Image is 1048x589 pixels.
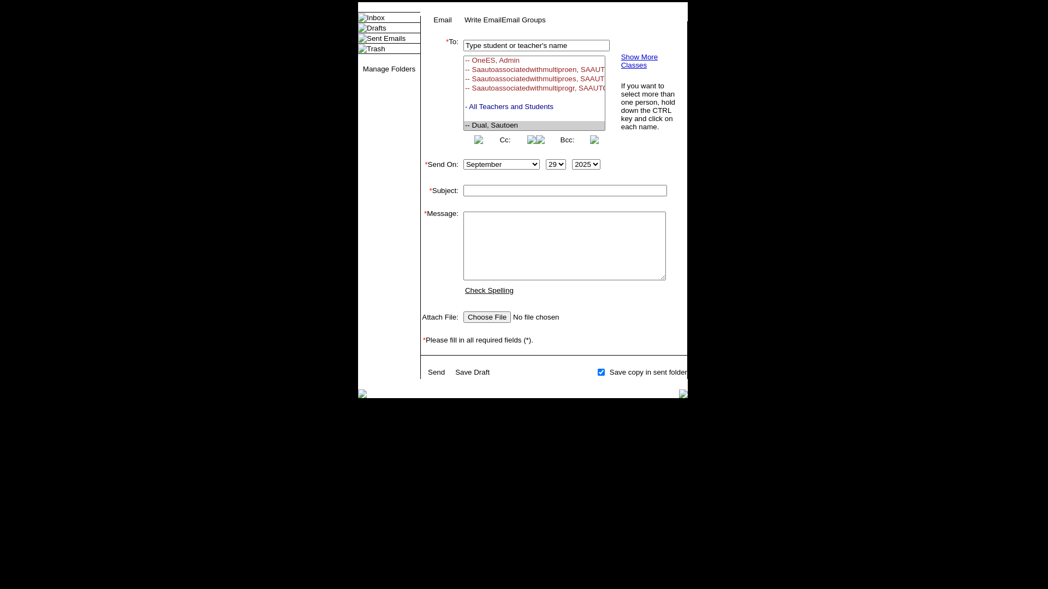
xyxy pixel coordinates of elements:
[358,23,367,32] img: folder_icon.gif
[464,75,605,84] option: -- Saautoassociatedwithmultiproes, SAAUTOASSOCIATEDWITHMULTIPROGRAMES
[421,365,422,366] img: spacer.gif
[428,368,445,376] a: Send
[458,164,459,165] img: spacer.gif
[561,136,575,144] a: Bcc:
[421,344,432,355] img: spacer.gif
[421,38,458,146] td: To:
[358,44,367,53] img: folder_icon.gif
[421,325,432,336] img: spacer.gif
[474,135,483,144] img: button_left.png
[433,16,451,24] a: Email
[590,135,599,144] img: button_right.png
[421,336,687,344] td: Please fill in all required fields (*).
[527,135,536,144] img: button_right.png
[455,368,490,376] a: Save Draft
[621,81,678,131] td: If you want to select more than one person, hold down the CTRL key and click on each name.
[363,65,415,73] a: Manage Folders
[420,379,688,380] img: black_spacer.gif
[358,13,367,22] img: folder_icon.gif
[421,157,458,172] td: Send On:
[465,286,514,294] a: Check Spelling
[536,135,545,144] img: button_left.png
[421,298,432,309] img: spacer.gif
[499,136,510,144] a: Cc:
[502,16,546,24] a: Email Groups
[464,84,605,93] option: -- Saautoassociatedwithmultiprogr, SAAUTOASSOCIATEDWITHMULTIPROGRAMCLA
[464,103,605,112] option: - All Teachers and Students
[421,199,432,209] img: spacer.gif
[465,16,502,24] a: Write Email
[358,389,367,398] img: table_footer_left.gif
[421,371,423,373] img: spacer.gif
[464,56,605,65] option: -- OneES, Admin
[464,121,605,130] option: -- Dual, Sautoen
[679,389,688,398] img: table_footer_right.gif
[458,89,461,95] img: spacer.gif
[421,364,422,365] img: spacer.gif
[421,209,458,298] td: Message:
[606,366,687,378] td: Save copy in sent folder
[421,172,432,183] img: spacer.gif
[421,356,429,364] img: spacer.gif
[464,65,605,75] option: -- Saautoassociatedwithmultiproen, SAAUTOASSOCIATEDWITHMULTIPROGRAMEN
[421,146,432,157] img: spacer.gif
[458,190,459,191] img: spacer.gif
[367,14,385,22] a: Inbox
[367,24,386,32] a: Drafts
[367,45,385,53] a: Trash
[421,183,458,199] td: Subject:
[621,53,658,69] a: Show More Classes
[421,309,458,325] td: Attach File:
[421,378,422,379] img: spacer.gif
[367,34,406,43] a: Sent Emails
[358,34,367,43] img: folder_icon.gif
[458,317,459,317] img: spacer.gif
